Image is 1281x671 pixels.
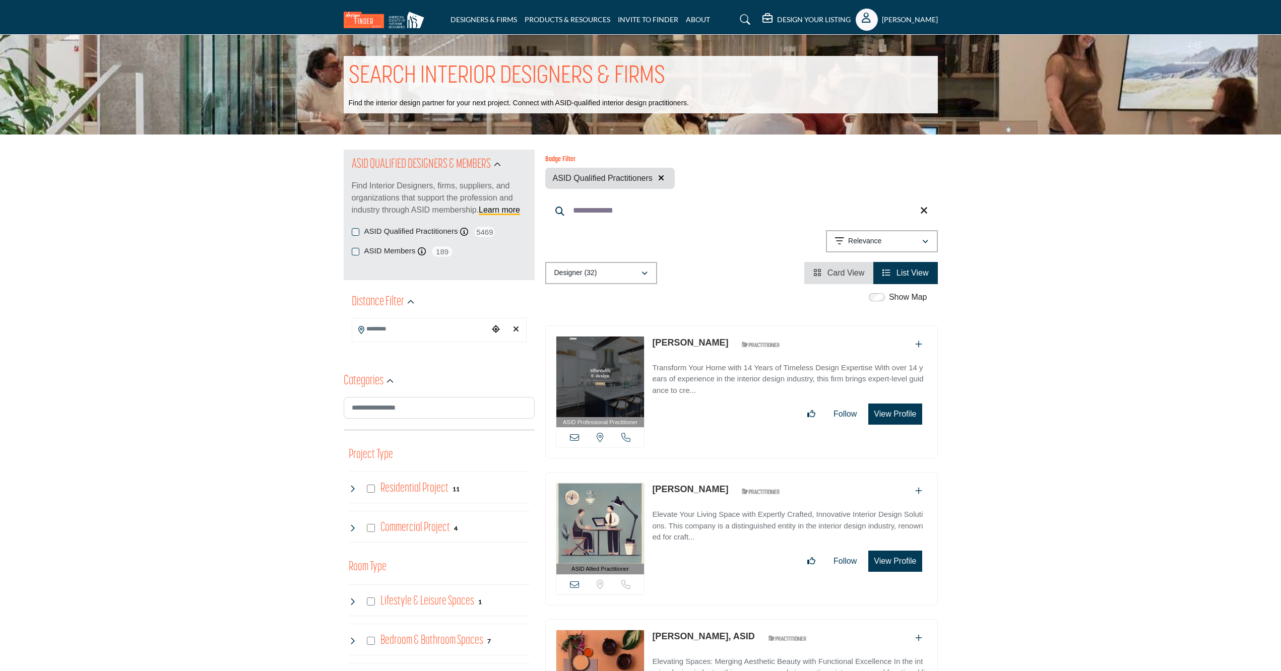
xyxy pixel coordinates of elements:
[478,598,482,606] b: 1
[848,236,881,246] p: Relevance
[652,631,754,641] a: [PERSON_NAME], ASID
[453,484,460,493] div: 11 Results For Residential Project
[652,630,754,643] p: Casey Sievila, ASID
[487,636,491,645] div: 7 Results For Bedroom & Bathroom Spaces
[652,484,728,494] a: [PERSON_NAME]
[367,485,375,493] input: Select Residential Project checkbox
[652,509,927,543] p: Elevate Your Living Space with Expertly Crafted, Innovative Interior Design Solutions. This compa...
[563,418,637,427] span: ASID Professional Practitioner
[352,293,404,311] h2: Distance Filter
[478,597,482,606] div: 1 Results For Lifestyle & Leisure Spaces
[801,404,822,424] button: Like listing
[545,156,675,164] h6: Badge Filter
[380,519,450,536] h4: Commercial Project: Involve the design, construction, or renovation of spaces used for business p...
[652,362,927,396] p: Transform Your Home with 14 Years of Timeless Design Expertise With over 14 years of experience i...
[352,156,491,174] h2: ASID QUALIFIED DESIGNERS & MEMBERS
[545,198,938,223] input: Search Keyword
[454,523,458,532] div: 4 Results For Commercial Project
[352,228,359,236] input: Selected ASID Qualified Practitioners checkbox
[344,12,429,28] img: Site Logo
[868,551,922,572] button: View Profile
[380,592,474,610] h4: Lifestyle & Leisure Spaces: Lifestyle & Leisure Spaces
[367,597,375,606] input: Select Lifestyle & Leisure Spaces checkbox
[487,638,491,645] b: 7
[488,319,503,341] div: Choose your current location
[554,268,597,278] p: Designer (32)
[738,339,783,351] img: ASID Qualified Practitioners Badge Icon
[652,338,728,348] a: [PERSON_NAME]
[826,230,938,252] button: Relevance
[367,637,375,645] input: Select Bedroom & Bathroom Spaces checkbox
[827,269,865,277] span: Card View
[873,262,937,284] li: List View
[364,245,416,257] label: ASID Members
[652,483,728,496] p: Heather Casey
[364,226,458,237] label: ASID Qualified Practitioners
[856,9,878,31] button: Show hide supplier dropdown
[556,337,645,428] a: ASID Professional Practitioner
[868,404,922,425] button: View Profile
[896,269,929,277] span: List View
[827,404,863,424] button: Follow
[352,180,527,216] p: Find Interior Designers, firms, suppliers, and organizations that support the profession and indu...
[738,485,783,498] img: ASID Qualified Practitioners Badge Icon
[889,291,927,303] label: Show Map
[525,15,610,24] a: PRODUCTS & RESOURCES
[556,483,645,564] img: Heather Casey
[380,480,449,497] h4: Residential Project: Types of projects range from simple residential renovations to highly comple...
[652,336,728,350] p: Abigail Evans
[553,172,653,184] span: ASID Qualified Practitioners
[882,269,928,277] a: View List
[431,245,454,258] span: 189
[804,262,873,284] li: Card View
[380,632,483,649] h4: Bedroom & Bathroom Spaces: Bedroom & Bathroom Spaces
[571,565,629,573] span: ASID Allied Practitioner
[349,98,689,108] p: Find the interior design partner for your next project. Connect with ASID-qualified interior desi...
[454,525,458,532] b: 4
[479,206,520,214] a: Learn more
[344,397,535,419] input: Search Category
[473,226,496,238] span: 5469
[777,15,851,24] h5: DESIGN YOUR LISTING
[545,262,657,284] button: Designer (32)
[556,483,645,574] a: ASID Allied Practitioner
[915,634,922,642] a: Add To List
[344,372,383,390] h2: Categories
[686,15,710,24] a: ABOUT
[556,337,645,417] img: Abigail Evans
[352,248,359,255] input: ASID Members checkbox
[349,61,665,92] h1: SEARCH INTERIOR DESIGNERS & FIRMS
[827,551,863,571] button: Follow
[882,15,938,25] h5: [PERSON_NAME]
[508,319,524,341] div: Clear search location
[652,356,927,396] a: Transform Your Home with 14 Years of Timeless Design Expertise With over 14 years of experience i...
[352,319,488,339] input: Search Location
[652,503,927,543] a: Elevate Your Living Space with Expertly Crafted, Innovative Interior Design Solutions. This compa...
[730,12,757,28] a: Search
[813,269,864,277] a: View Card
[451,15,517,24] a: DESIGNERS & FIRMS
[764,632,810,645] img: ASID Qualified Practitioners Badge Icon
[367,524,375,532] input: Select Commercial Project checkbox
[801,551,822,571] button: Like listing
[915,487,922,495] a: Add To List
[349,558,387,577] button: Room Type
[762,14,851,26] div: DESIGN YOUR LISTING
[618,15,678,24] a: INVITE TO FINDER
[453,486,460,493] b: 11
[915,340,922,349] a: Add To List
[349,445,393,464] button: Project Type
